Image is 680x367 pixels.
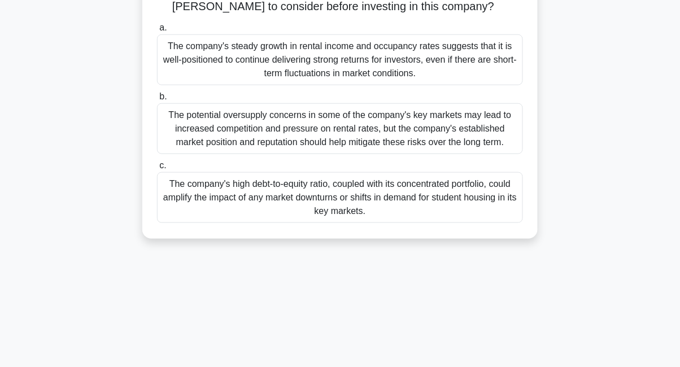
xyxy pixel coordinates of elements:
[159,91,167,101] span: b.
[159,23,167,32] span: a.
[157,103,523,154] div: The potential oversupply concerns in some of the company's key markets may lead to increased comp...
[157,172,523,223] div: The company's high debt-to-equity ratio, coupled with its concentrated portfolio, could amplify t...
[157,34,523,85] div: The company's steady growth in rental income and occupancy rates suggests that it is well-positio...
[159,160,166,170] span: c.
